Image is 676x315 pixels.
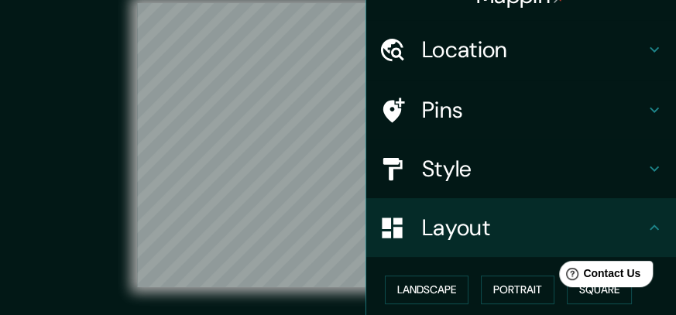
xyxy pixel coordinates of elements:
[385,276,468,304] button: Landscape
[422,36,645,63] h4: Location
[137,3,539,287] canvas: Map
[366,20,676,79] div: Location
[366,80,676,139] div: Pins
[422,155,645,183] h4: Style
[422,96,645,124] h4: Pins
[481,276,554,304] button: Portrait
[366,198,676,257] div: Layout
[538,255,659,298] iframe: Help widget launcher
[422,214,645,241] h4: Layout
[366,139,676,198] div: Style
